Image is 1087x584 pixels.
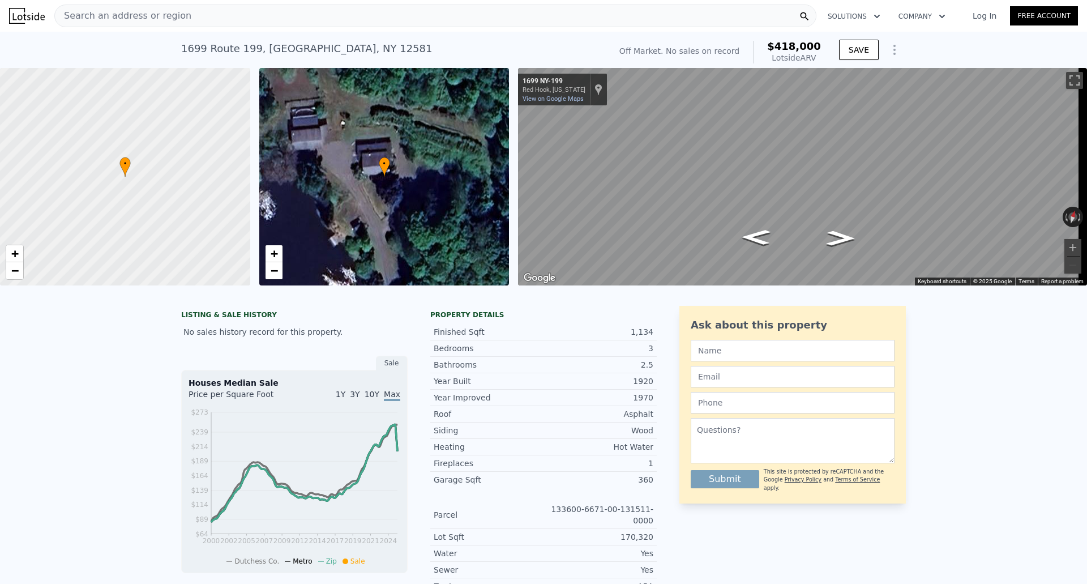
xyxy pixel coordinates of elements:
[434,392,543,403] div: Year Improved
[1065,206,1080,228] button: Reset the view
[835,476,880,483] a: Terms of Service
[434,564,543,576] div: Sewer
[543,326,653,338] div: 1,134
[729,226,783,248] path: Go West, NY-199
[819,6,889,27] button: Solutions
[266,262,283,279] a: Zoom out
[1010,6,1078,25] a: Free Account
[619,45,739,57] div: Off Market. No sales on record
[376,356,408,370] div: Sale
[434,326,543,338] div: Finished Sqft
[119,159,131,169] span: •
[434,359,543,370] div: Bathrooms
[767,40,821,52] span: $418,000
[1066,72,1083,89] button: Toggle fullscreen view
[189,389,294,407] div: Price per Square Foot
[434,474,543,485] div: Garage Sqft
[918,278,966,285] button: Keyboard shortcuts
[55,9,191,23] span: Search an address or region
[543,564,653,576] div: Yes
[384,390,400,401] span: Max
[521,271,558,285] img: Google
[6,245,23,262] a: Zoom in
[270,246,277,261] span: +
[434,441,543,453] div: Heating
[195,515,208,523] tspan: $89
[181,41,432,57] div: 1699 Route 199 , [GEOGRAPHIC_DATA] , NY 12581
[594,83,602,96] a: Show location on map
[889,6,955,27] button: Company
[434,425,543,436] div: Siding
[365,390,379,399] span: 10Y
[270,263,277,278] span: −
[273,537,291,545] tspan: 2009
[191,428,208,436] tspan: $239
[195,530,208,538] tspan: $64
[1041,278,1084,284] a: Report a problem
[181,322,408,342] div: No sales history record for this property.
[266,245,283,262] a: Zoom in
[434,343,543,354] div: Bedrooms
[362,537,379,545] tspan: 2021
[785,476,821,483] a: Privacy Policy
[191,443,208,451] tspan: $214
[191,472,208,480] tspan: $164
[191,501,208,509] tspan: $114
[518,68,1087,285] div: Street View
[350,390,360,399] span: 3Y
[523,95,584,103] a: View on Google Maps
[543,504,653,526] div: 133600-6671-00-131511-0000
[350,557,365,565] span: Sale
[973,278,1012,284] span: © 2025 Google
[189,377,400,389] div: Houses Median Sale
[543,359,653,370] div: 2.5
[543,392,653,403] div: 1970
[203,537,220,545] tspan: 2000
[181,310,408,322] div: LISTING & SALE HISTORY
[1064,239,1081,256] button: Zoom in
[6,262,23,279] a: Zoom out
[543,408,653,420] div: Asphalt
[1064,257,1081,274] button: Zoom out
[543,376,653,387] div: 1920
[764,468,895,492] div: This site is protected by reCAPTCHA and the Google and apply.
[291,537,309,545] tspan: 2012
[11,246,19,261] span: +
[1077,207,1084,227] button: Rotate clockwise
[256,537,273,545] tspan: 2007
[379,159,390,169] span: •
[767,52,821,63] div: Lotside ARV
[344,537,362,545] tspan: 2019
[543,441,653,453] div: Hot Water
[11,263,19,278] span: −
[191,487,208,495] tspan: $139
[434,531,543,543] div: Lot Sqft
[883,39,906,61] button: Show Options
[691,340,895,361] input: Name
[543,425,653,436] div: Wood
[1018,278,1034,284] a: Terms (opens in new tab)
[691,470,759,488] button: Submit
[523,77,585,86] div: 1699 NY-199
[543,343,653,354] div: 3
[543,474,653,485] div: 360
[234,557,279,565] span: Dutchess Co.
[518,68,1087,285] div: Map
[691,392,895,414] input: Phone
[543,548,653,559] div: Yes
[691,317,895,333] div: Ask about this property
[434,408,543,420] div: Roof
[309,537,326,545] tspan: 2014
[327,537,344,545] tspan: 2017
[691,366,895,387] input: Email
[191,457,208,465] tspan: $189
[839,40,879,60] button: SAVE
[191,408,208,416] tspan: $273
[814,227,867,249] path: Go East, NY-199
[430,310,657,319] div: Property details
[959,10,1010,22] a: Log In
[379,157,390,177] div: •
[521,271,558,285] a: Open this area in Google Maps (opens a new window)
[434,509,543,521] div: Parcel
[434,548,543,559] div: Water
